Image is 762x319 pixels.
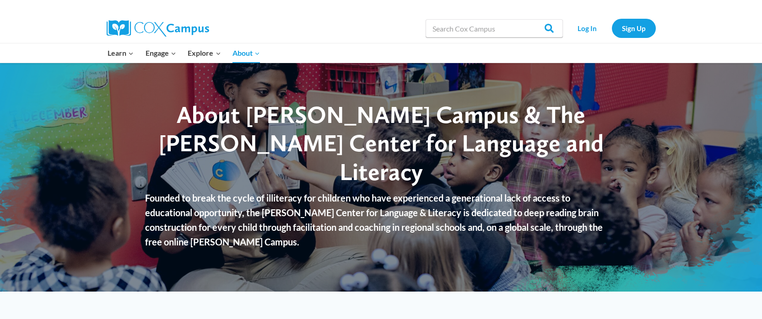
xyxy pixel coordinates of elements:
a: Log In [567,19,607,37]
p: Founded to break the cycle of illiteracy for children who have experienced a generational lack of... [145,191,617,249]
img: Cox Campus [107,20,209,37]
a: Sign Up [612,19,656,37]
input: Search Cox Campus [426,19,563,37]
span: Learn [108,47,134,59]
span: Engage [146,47,176,59]
nav: Primary Navigation [102,43,266,63]
span: About [232,47,260,59]
span: About [PERSON_NAME] Campus & The [PERSON_NAME] Center for Language and Literacy [159,100,604,186]
nav: Secondary Navigation [567,19,656,37]
span: Explore [188,47,221,59]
